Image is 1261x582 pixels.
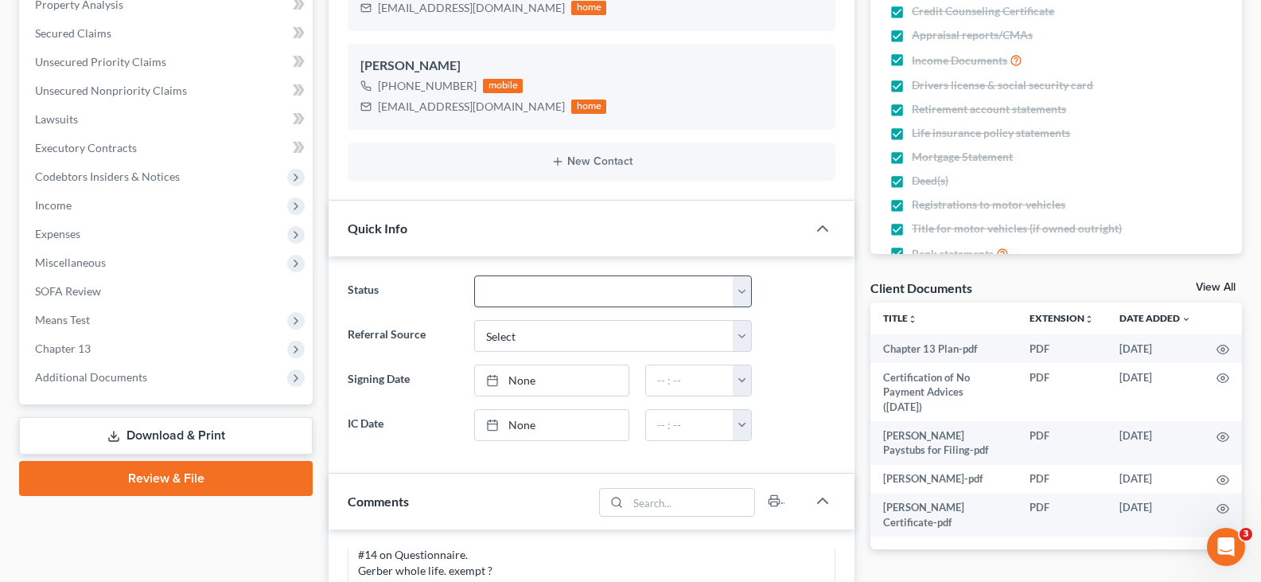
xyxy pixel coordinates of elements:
[35,26,111,40] span: Secured Claims
[35,342,91,355] span: Chapter 13
[912,149,1013,165] span: Mortgage Statement
[340,320,465,352] label: Referral Source
[870,421,1017,465] td: [PERSON_NAME] Paystubs for Filing-pdf
[340,365,465,396] label: Signing Date
[35,141,137,154] span: Executory Contracts
[912,246,994,262] span: Bank statements
[475,410,629,440] a: None
[22,48,313,76] a: Unsecured Priority Claims
[35,284,101,298] span: SOFA Review
[912,3,1054,19] span: Credit Counseling Certificate
[1107,465,1204,494] td: [DATE]
[35,256,106,269] span: Miscellaneous
[912,27,1033,43] span: Appraisal reports/CMAs
[1017,334,1107,363] td: PDF
[35,84,187,97] span: Unsecured Nonpriority Claims
[35,55,166,68] span: Unsecured Priority Claims
[1107,363,1204,421] td: [DATE]
[1119,312,1191,324] a: Date Added expand_more
[912,197,1065,213] span: Registrations to motor vehicles
[340,275,465,307] label: Status
[870,279,972,296] div: Client Documents
[35,112,78,126] span: Lawsuits
[883,312,917,324] a: Titleunfold_more
[1029,312,1094,324] a: Extensionunfold_more
[912,173,948,189] span: Deed(s)
[629,489,755,516] input: Search...
[870,334,1017,363] td: Chapter 13 Plan-pdf
[646,410,734,440] input: -- : --
[912,77,1093,93] span: Drivers license & social security card
[870,465,1017,494] td: [PERSON_NAME]-pdf
[908,314,917,324] i: unfold_more
[571,1,606,15] div: home
[340,409,465,441] label: IC Date
[19,417,313,455] a: Download & Print
[475,365,629,396] a: None
[1196,282,1236,293] a: View All
[35,198,72,212] span: Income
[870,363,1017,421] td: Certification of No Payment Advices ([DATE])
[1017,363,1107,421] td: PDF
[22,105,313,134] a: Lawsuits
[35,313,90,326] span: Means Test
[912,53,1007,68] span: Income Documents
[22,277,313,306] a: SOFA Review
[35,227,80,240] span: Expenses
[360,155,823,168] button: New Contact
[1240,528,1252,541] span: 3
[35,170,180,183] span: Codebtors Insiders & Notices
[1207,528,1245,566] iframe: Intercom live chat
[870,494,1017,537] td: [PERSON_NAME] Certificate-pdf
[358,531,825,579] div: Can Not put Fees in correctly, no FA. #14 on Questionnaire. Gerber whole life. exempt ?
[360,57,823,76] div: [PERSON_NAME]
[35,370,147,384] span: Additional Documents
[348,221,407,236] span: Quick Info
[1107,421,1204,465] td: [DATE]
[912,101,1066,117] span: Retirement account statements
[22,19,313,48] a: Secured Claims
[348,494,409,509] span: Comments
[1181,314,1191,324] i: expand_more
[378,78,477,94] div: [PHONE_NUMBER]
[1107,334,1204,363] td: [DATE]
[646,365,734,396] input: -- : --
[571,100,606,114] div: home
[1084,314,1094,324] i: unfold_more
[1107,494,1204,537] td: [DATE]
[912,125,1070,141] span: Life insurance policy statements
[483,79,523,93] div: mobile
[1017,465,1107,494] td: PDF
[1017,494,1107,537] td: PDF
[912,221,1122,236] span: Title for motor vehicles (if owned outright)
[22,134,313,162] a: Executory Contracts
[19,461,313,496] a: Review & File
[22,76,313,105] a: Unsecured Nonpriority Claims
[1017,421,1107,465] td: PDF
[378,99,565,115] div: [EMAIL_ADDRESS][DOMAIN_NAME]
